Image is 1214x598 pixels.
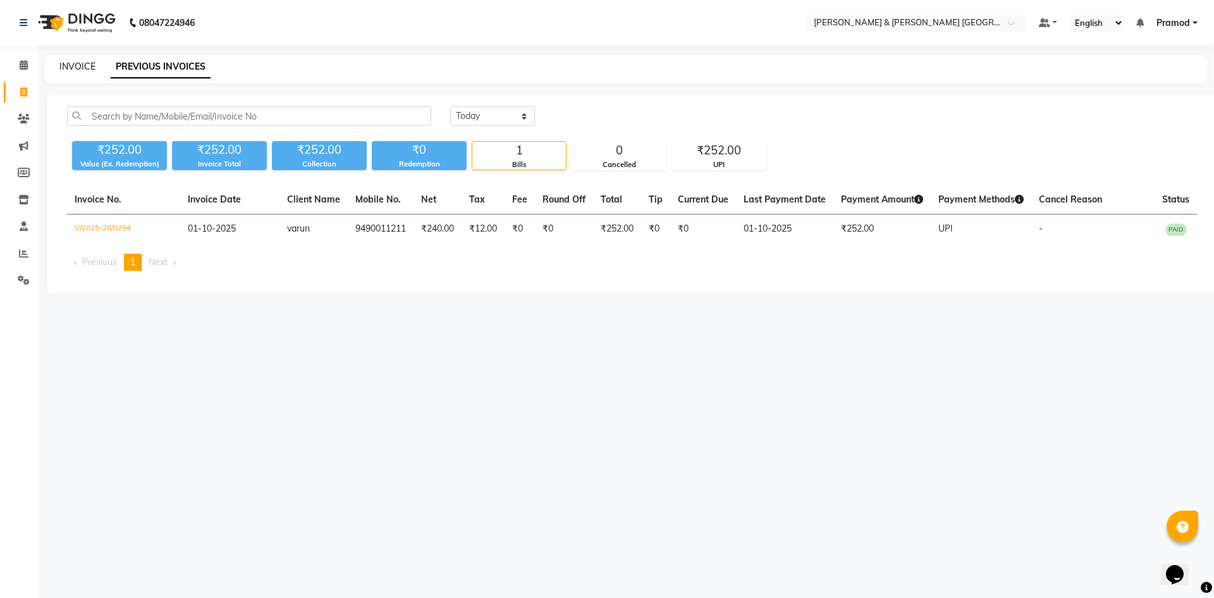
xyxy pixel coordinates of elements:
[938,194,1024,205] span: Payment Methods
[188,223,236,234] span: 01-10-2025
[593,215,641,244] td: ₹252.00
[67,254,1197,271] nav: Pagination
[414,215,462,244] td: ₹240.00
[72,159,167,170] div: Value (Ex. Redemption)
[1161,547,1201,585] iframe: chat widget
[572,142,666,159] div: 0
[172,159,267,170] div: Invoice Total
[59,61,95,72] a: INVOICE
[272,141,367,159] div: ₹252.00
[272,159,367,170] div: Collection
[736,215,833,244] td: 01-10-2025
[472,159,566,170] div: Bills
[572,159,666,170] div: Cancelled
[1156,16,1190,30] span: Pramod
[67,106,431,126] input: Search by Name/Mobile/Email/Invoice No
[1039,223,1043,234] span: -
[678,194,728,205] span: Current Due
[75,194,121,205] span: Invoice No.
[469,194,485,205] span: Tax
[672,142,766,159] div: ₹252.00
[641,215,670,244] td: ₹0
[130,256,135,268] span: 1
[938,223,953,234] span: UPI
[512,194,527,205] span: Fee
[372,159,467,170] div: Redemption
[841,194,923,205] span: Payment Amount
[372,141,467,159] div: ₹0
[72,141,167,159] div: ₹252.00
[421,194,436,205] span: Net
[348,215,414,244] td: 9490011211
[744,194,826,205] span: Last Payment Date
[601,194,622,205] span: Total
[1165,223,1187,236] span: PAID
[287,223,310,234] span: varun
[535,215,593,244] td: ₹0
[355,194,401,205] span: Mobile No.
[543,194,586,205] span: Round Off
[833,215,931,244] td: ₹252.00
[287,194,340,205] span: Client Name
[1039,194,1102,205] span: Cancel Reason
[67,215,180,244] td: V/2025-26/0294
[505,215,535,244] td: ₹0
[82,256,117,268] span: Previous
[649,194,663,205] span: Tip
[111,56,211,78] a: PREVIOUS INVOICES
[462,215,505,244] td: ₹12.00
[188,194,241,205] span: Invoice Date
[672,159,766,170] div: UPI
[149,256,168,268] span: Next
[172,141,267,159] div: ₹252.00
[139,5,195,40] b: 08047224946
[32,5,119,40] img: logo
[1162,194,1189,205] span: Status
[670,215,736,244] td: ₹0
[472,142,566,159] div: 1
